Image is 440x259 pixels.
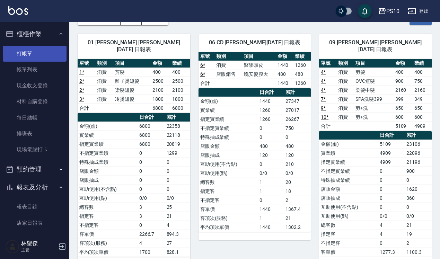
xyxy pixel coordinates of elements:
a: 現金收支登錄 [3,78,67,93]
td: 客單價 [78,230,138,239]
span: 09 [PERSON_NAME] [PERSON_NAME][DATE] 日報表 [327,39,423,53]
th: 類別 [214,52,242,61]
td: 6800 [151,104,170,113]
td: 1100.3 [405,248,432,257]
td: 2 [284,196,311,205]
td: 6800 [138,140,165,149]
td: 1299 [165,149,190,158]
th: 金額 [394,59,413,68]
td: 平均項次單價 [78,248,138,257]
td: 不指定客 [78,221,138,230]
td: 1440 [276,79,293,88]
th: 日合計 [138,113,165,122]
td: 650 [413,104,432,113]
td: 剪+洗 [354,104,393,113]
img: Logo [8,6,28,15]
th: 項目 [113,59,151,68]
td: 480 [276,70,293,79]
td: 消費 [95,77,113,86]
td: 消費 [95,95,113,104]
td: 指定實業績 [319,158,378,167]
td: 2160 [394,86,413,95]
td: 20819 [165,140,190,149]
td: 0 [378,176,405,185]
td: 2100 [151,86,170,95]
td: 26267 [284,115,311,124]
td: 19 [405,230,432,239]
td: 消費 [336,68,354,77]
td: 特殊抽成業績 [319,176,378,185]
td: 600 [413,113,432,122]
td: 店販金額 [199,142,258,151]
a: 現場電腦打卡 [3,142,67,158]
td: 480 [258,142,284,151]
td: 1620 [405,185,432,194]
td: 1260 [258,115,284,124]
td: 店販抽成 [319,194,378,203]
th: 單號 [78,59,95,68]
td: 1440 [258,223,284,232]
td: 0/0 [378,212,405,221]
td: 3 [138,203,165,212]
td: 0 [138,149,165,158]
td: 22358 [165,122,190,131]
table: a dense table [199,52,311,88]
td: 1302.2 [284,223,311,232]
td: 互助使用(點) [199,169,258,178]
td: 剪髮 [354,68,393,77]
td: 晚安髮膜大 [242,70,276,79]
td: 3 [138,212,165,221]
td: 指定客 [199,187,258,196]
th: 項目 [242,52,276,61]
td: 1 [258,187,284,196]
td: 0 [138,176,165,185]
button: PS10 [375,4,402,18]
td: 互助使用(點) [319,212,378,221]
td: 互助使用(點) [78,194,138,203]
td: 消費 [336,77,354,86]
td: 0/0 [258,169,284,178]
td: 指定客 [319,230,378,239]
td: 0 [258,133,284,142]
td: 480 [293,70,311,79]
td: 店販抽成 [78,176,138,185]
td: 總客數 [319,221,378,230]
td: 349 [413,95,432,104]
td: 480 [284,142,311,151]
td: 400 [394,68,413,77]
td: 4909 [378,158,405,167]
td: 0 [405,176,432,185]
td: 750 [413,77,432,86]
th: 金額 [151,59,170,68]
td: 650 [394,104,413,113]
td: 210 [284,160,311,169]
th: 類別 [95,59,113,68]
th: 業績 [293,52,311,61]
td: 0 [378,239,405,248]
td: 4 [165,221,190,230]
button: 櫃檯作業 [3,25,67,43]
td: 6800 [170,104,190,113]
td: 不指定實業績 [319,167,378,176]
th: 金額 [276,52,293,61]
td: 指定實業績 [199,115,258,124]
td: 1 [258,178,284,187]
td: 1 [258,214,284,223]
td: 4 [378,221,405,230]
td: 店販金額 [319,185,378,194]
td: 0/0 [138,194,165,203]
p: 主管 [21,247,56,253]
td: 1367.4 [284,205,311,214]
td: 0 [405,203,432,212]
td: 1440 [276,61,293,70]
td: 實業績 [78,131,138,140]
td: 醫學頭皮 [242,61,276,70]
td: 不指定客 [199,196,258,205]
td: 實業績 [319,149,378,158]
td: 0 [138,221,165,230]
td: 0 [378,185,405,194]
td: 4909 [378,149,405,158]
td: 特殊抽成業績 [199,133,258,142]
td: 6800 [138,122,165,131]
td: SPA洗髮399 [354,95,393,104]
